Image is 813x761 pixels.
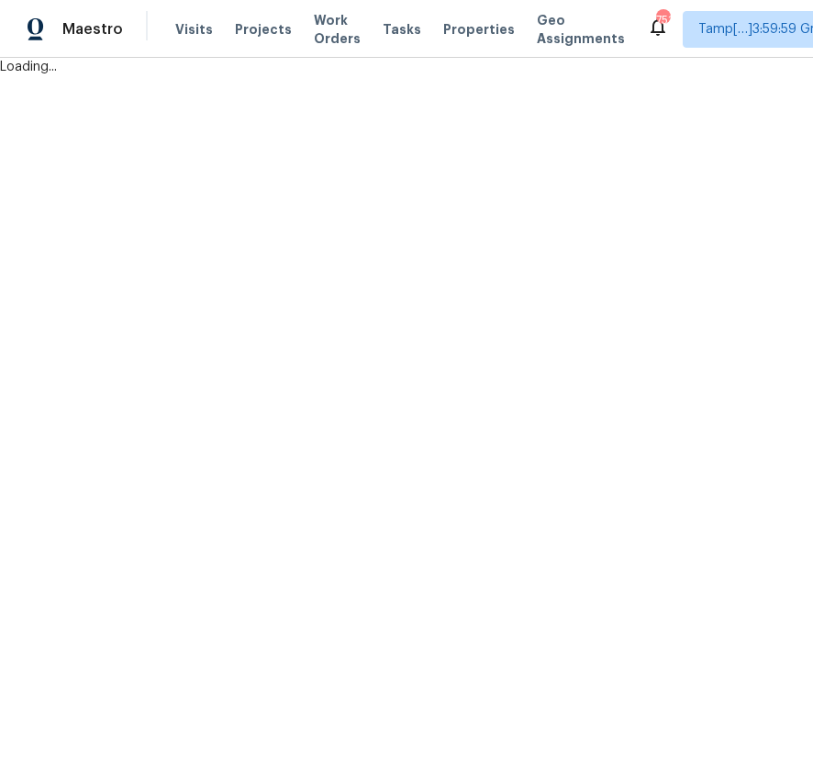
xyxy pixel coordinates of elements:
span: Geo Assignments [537,11,625,48]
span: Properties [443,20,515,39]
span: Maestro [62,20,123,39]
span: Visits [175,20,213,39]
div: 751 [656,11,669,29]
span: Projects [235,20,292,39]
span: Work Orders [314,11,361,48]
span: Tasks [383,23,421,36]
